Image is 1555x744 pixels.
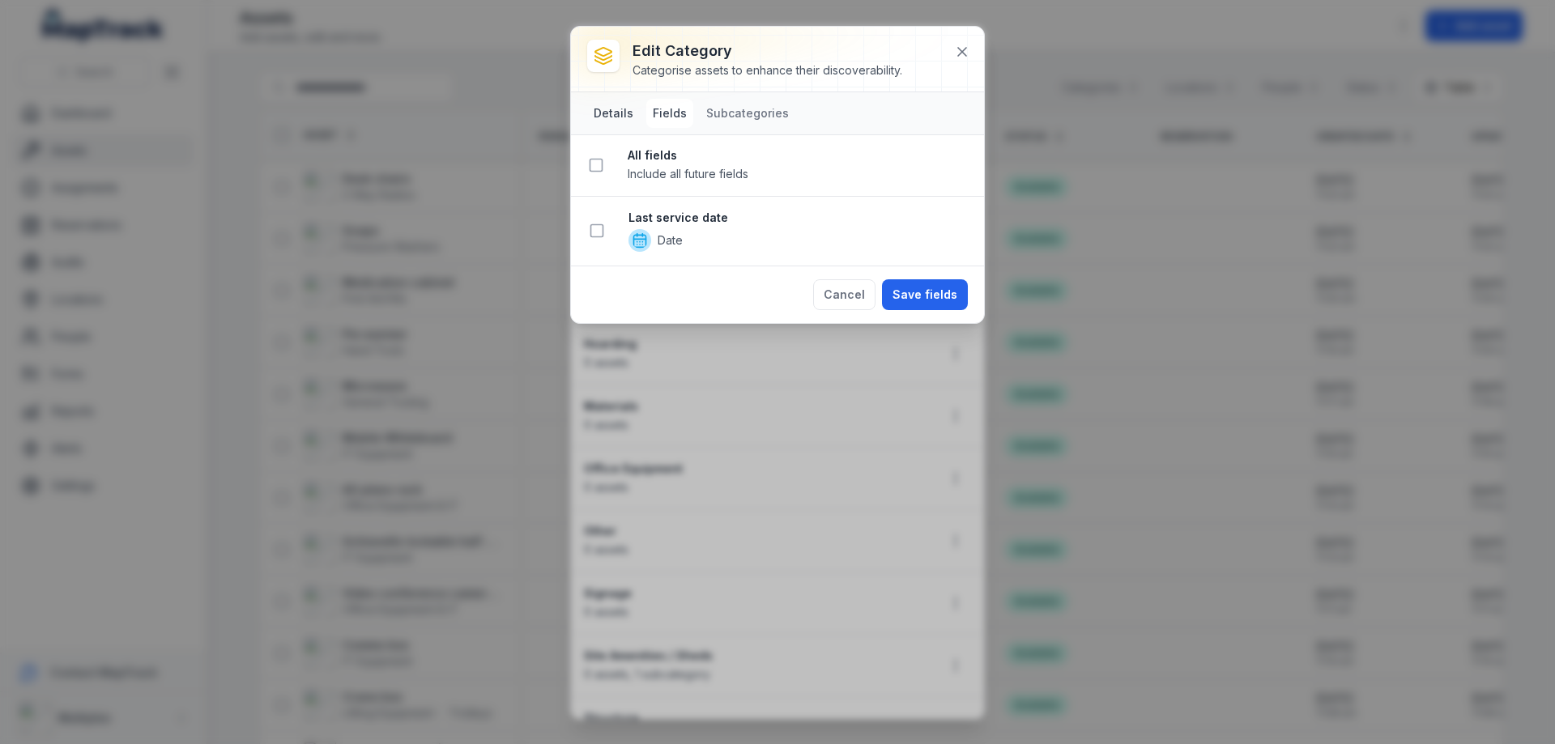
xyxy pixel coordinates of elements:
h3: Edit category [633,40,902,62]
strong: Last service date [628,210,970,226]
span: Include all future fields [628,167,748,181]
strong: All fields [628,147,971,164]
button: Fields [646,99,693,128]
div: Categorise assets to enhance their discoverability. [633,62,902,79]
button: Details [587,99,640,128]
button: Cancel [813,279,875,310]
span: Date [658,232,683,249]
button: Save fields [882,279,968,310]
button: Subcategories [700,99,795,128]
